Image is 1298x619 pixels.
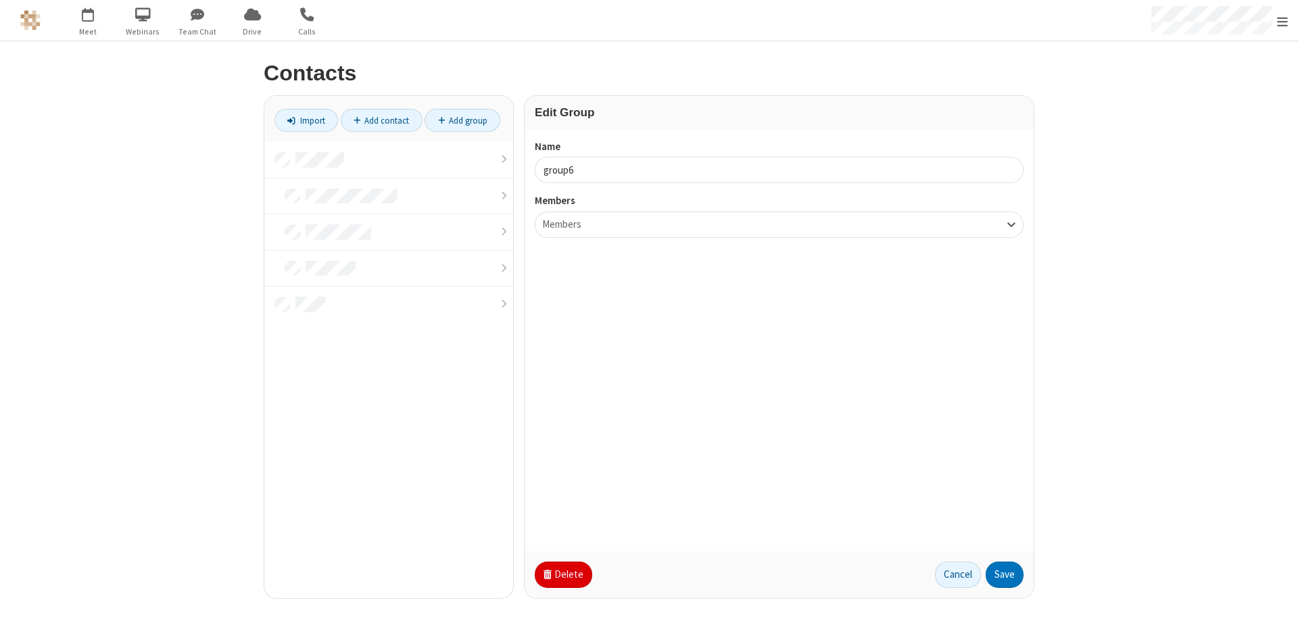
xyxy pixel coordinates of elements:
span: Drive [227,26,278,38]
a: Add group [425,109,500,132]
a: Add contact [341,109,423,132]
span: Meet [63,26,114,38]
span: Calls [282,26,333,38]
a: Import [274,109,338,132]
h2: Contacts [264,61,1034,85]
label: Name [535,139,1024,155]
span: Webinars [118,26,168,38]
input: Name [535,157,1024,183]
img: QA Selenium DO NOT DELETE OR CHANGE [20,10,41,30]
label: Members [535,193,1024,209]
span: Team Chat [172,26,223,38]
button: Delete [535,562,592,589]
h3: Edit Group [535,106,1024,119]
a: Cancel [935,562,981,589]
div: Members [542,217,590,232]
button: Save [986,562,1024,589]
